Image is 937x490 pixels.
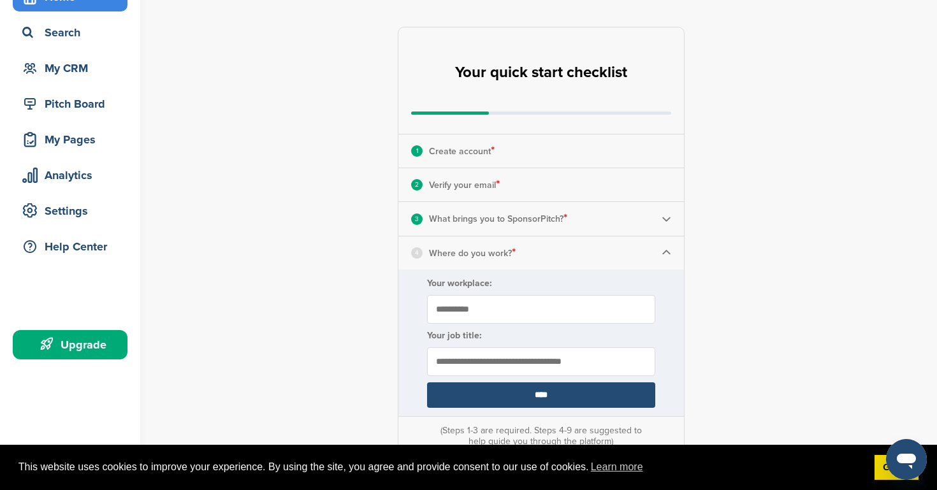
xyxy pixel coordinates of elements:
[589,458,645,477] a: learn more about cookies
[19,199,127,222] div: Settings
[455,59,627,87] h2: Your quick start checklist
[13,54,127,83] a: My CRM
[411,213,423,225] div: 3
[429,245,516,261] p: Where do you work?
[19,21,127,44] div: Search
[875,455,919,480] a: dismiss cookie message
[13,89,127,119] a: Pitch Board
[13,196,127,226] a: Settings
[427,278,655,289] label: Your workplace:
[662,214,671,224] img: Checklist arrow 2
[429,210,567,227] p: What brings you to SponsorPitch?
[18,458,864,477] span: This website uses cookies to improve your experience. By using the site, you agree and provide co...
[19,128,127,151] div: My Pages
[886,439,927,480] iframe: Button to launch messaging window
[411,145,423,157] div: 1
[437,425,645,447] div: (Steps 1-3 are required. Steps 4-9 are suggested to help guide you through the platform)
[411,247,423,259] div: 4
[13,232,127,261] a: Help Center
[13,161,127,190] a: Analytics
[19,57,127,80] div: My CRM
[13,330,127,359] a: Upgrade
[19,333,127,356] div: Upgrade
[19,164,127,187] div: Analytics
[13,125,127,154] a: My Pages
[427,330,655,341] label: Your job title:
[429,177,500,193] p: Verify your email
[19,235,127,258] div: Help Center
[411,179,423,191] div: 2
[13,18,127,47] a: Search
[662,248,671,257] img: Checklist arrow 1
[19,92,127,115] div: Pitch Board
[429,143,495,159] p: Create account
